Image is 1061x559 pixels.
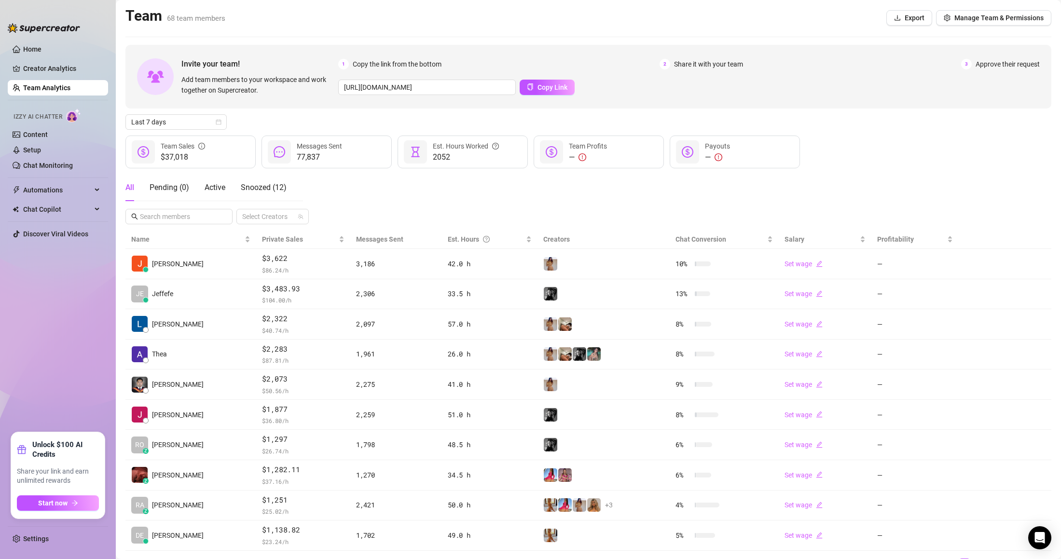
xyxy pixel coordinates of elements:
button: Copy Link [520,80,575,95]
a: Set wageedit [785,320,823,328]
td: — [871,279,959,310]
span: $ 26.74 /h [262,446,344,456]
div: 34.5 h [448,470,532,480]
span: 2 [660,59,670,69]
div: 1,798 [356,439,436,450]
div: Open Intercom Messenger [1028,526,1051,549]
span: 13 % [675,288,691,299]
span: team [298,214,303,219]
img: Lara Clyde [132,316,148,332]
span: Chat Conversion [675,235,726,243]
div: 41.0 h [448,379,532,390]
td: — [871,340,959,370]
td: — [871,491,959,521]
div: 49.0 h [448,530,532,541]
div: z [143,508,149,514]
span: Export [905,14,924,22]
span: copy [527,83,534,90]
span: $ 50.56 /h [262,386,344,395]
span: edit [816,290,823,297]
span: Team Profits [569,142,607,150]
a: Set wageedit [785,532,823,539]
img: Kyle Rodriguez [132,377,148,393]
span: message [274,146,285,158]
img: Nobert Calimpon [132,467,148,483]
span: $3,483.93 [262,283,344,295]
img: Josua Escabarte [132,256,148,272]
span: Last 7 days [131,115,221,129]
span: edit [816,381,823,388]
span: $1,297 [262,434,344,445]
span: 4 % [675,500,691,510]
a: Set wageedit [785,381,823,388]
span: Snoozed ( 12 ) [241,183,287,192]
span: exclamation-circle [579,153,586,161]
div: 1,270 [356,470,436,480]
div: z [143,448,149,454]
span: 1 [338,59,349,69]
div: 33.5 h [448,288,532,299]
a: Discover Viral Videos [23,230,88,238]
span: 9 % [675,379,691,390]
span: search [131,213,138,220]
span: 68 team members [167,14,225,23]
span: 8 % [675,319,691,329]
img: Jane [132,407,148,423]
div: 1,702 [356,530,436,541]
div: 42.0 h [448,259,532,269]
span: Messages Sent [297,142,342,150]
span: gift [17,445,27,454]
img: Thea [132,346,148,362]
div: 51.0 h [448,409,532,420]
span: $ 87.81 /h [262,355,344,365]
a: Set wageedit [785,471,823,479]
a: Set wageedit [785,501,823,509]
td: — [871,309,959,340]
span: $37,018 [161,151,205,163]
span: JE [136,288,144,299]
td: — [871,520,959,551]
a: Set wageedit [785,350,823,358]
span: $ 23.24 /h [262,537,344,546]
a: Settings [23,535,49,543]
span: 3 [961,59,972,69]
th: Creators [537,230,670,249]
span: $ 37.16 /h [262,477,344,486]
span: $ 86.24 /h [262,265,344,275]
div: 2,097 [356,319,436,329]
img: Kennedy (VIP) [573,347,586,361]
a: Home [23,45,41,53]
img: Georgia (VIP) [544,317,557,331]
div: 50.0 h [448,500,532,510]
span: $2,322 [262,313,344,325]
button: Manage Team & Permissions [936,10,1051,26]
img: Kennedy (VIP) [544,287,557,300]
span: $2,073 [262,373,344,385]
img: Tabby (VIP) [558,468,572,482]
div: Est. Hours Worked [433,141,499,151]
span: RA [136,500,144,510]
span: arrow-right [71,500,78,506]
a: Team Analytics [23,84,70,92]
a: Set wageedit [785,441,823,449]
span: 6 % [675,439,691,450]
span: dollar-circle [546,146,557,158]
a: Content [23,131,48,138]
span: Profitability [877,235,914,243]
span: edit [816,471,823,478]
span: $1,282.11 [262,464,344,476]
span: $ 40.74 /h [262,326,344,335]
span: $1,138.82 [262,524,344,536]
div: 1,961 [356,349,436,359]
span: edit [816,502,823,508]
div: 26.0 h [448,349,532,359]
span: Jeffefe [152,288,173,299]
th: Name [125,230,256,249]
span: Start now [38,499,68,507]
img: Chloe (VIP) [558,347,572,361]
img: Celine (VIP) [544,529,557,542]
img: Kennedy (VIP) [544,408,557,422]
span: 8 % [675,409,691,420]
img: logo-BBDzfeDw.svg [8,23,80,33]
span: calendar [216,119,221,125]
